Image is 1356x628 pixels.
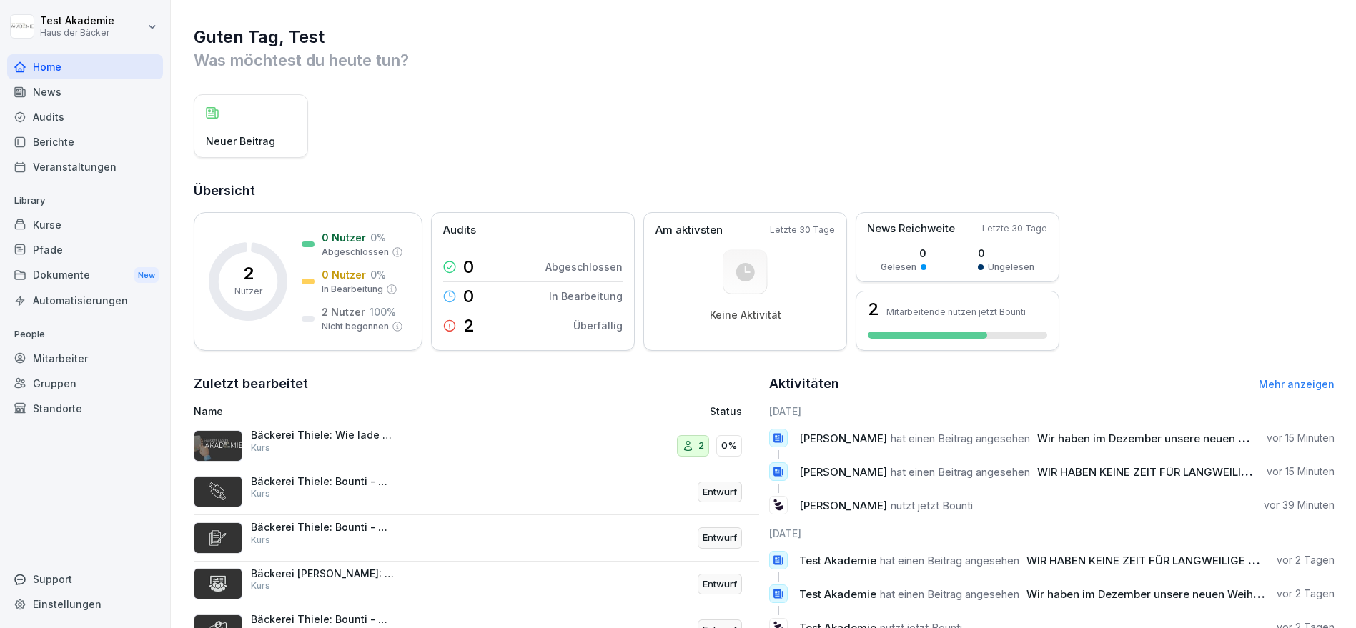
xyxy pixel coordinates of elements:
a: Bäckerei [PERSON_NAME]: Wie erzeuge ich einen Benutzerbericht?KursEntwurf [194,562,759,608]
p: Keine Aktivität [710,309,781,322]
p: 0% [721,439,737,453]
p: vor 2 Tagen [1277,553,1335,567]
h6: [DATE] [769,404,1335,419]
a: Berichte [7,129,163,154]
a: Kurse [7,212,163,237]
p: Abgeschlossen [322,246,389,259]
span: [PERSON_NAME] [799,465,887,479]
p: Neuer Beitrag [206,134,275,149]
p: 2 [463,317,475,334]
p: Gelesen [881,261,916,274]
p: Nicht begonnen [322,320,389,333]
h2: Aktivitäten [769,374,839,394]
p: Abgeschlossen [545,259,623,274]
p: In Bearbeitung [549,289,623,304]
span: hat einen Beitrag angesehen [880,587,1019,601]
a: Veranstaltungen [7,154,163,179]
p: Audits [443,222,476,239]
div: New [134,267,159,284]
a: News [7,79,163,104]
p: vor 15 Minuten [1267,464,1335,479]
p: Was möchtest du heute tun? [194,49,1335,71]
img: h0ir0warzjvm1vzjfykkf11s.png [194,568,242,599]
h6: [DATE] [769,526,1335,541]
p: 0 [978,246,1034,261]
p: Bäckerei Thiele: Wie lade ich mir die Bounti App herunter? [251,429,394,442]
div: Dokumente [7,262,163,289]
div: Support [7,567,163,592]
p: Entwurf [703,577,737,592]
a: Gruppen [7,371,163,396]
p: vor 15 Minuten [1267,431,1335,445]
p: Letzte 30 Tage [770,224,835,236]
a: Einstellungen [7,592,163,617]
span: hat einen Beitrag angesehen [880,554,1019,567]
h3: 2 [868,301,879,318]
a: Bäckerei Thiele: Bounti - Wie erzeuge ich einen Kursbericht?KursEntwurf [194,515,759,562]
h2: Übersicht [194,181,1335,201]
a: Audits [7,104,163,129]
span: [PERSON_NAME] [799,432,887,445]
span: [PERSON_NAME] [799,499,887,512]
p: Status [710,404,742,419]
a: Pfade [7,237,163,262]
p: 2 [243,265,254,282]
p: 0 % [370,267,386,282]
p: News Reichweite [867,221,955,237]
a: Mehr anzeigen [1259,378,1335,390]
a: DokumenteNew [7,262,163,289]
span: Test Akademie [799,554,876,567]
span: hat einen Beitrag angesehen [891,432,1030,445]
p: Mitarbeitende nutzen jetzt Bounti [886,306,1026,317]
a: Automatisierungen [7,288,163,313]
p: Nutzer [234,285,262,298]
p: People [7,323,163,346]
p: 0 [881,246,926,261]
p: Name [194,404,548,419]
p: 0 [463,288,474,305]
p: Am aktivsten [655,222,723,239]
p: Ungelesen [988,261,1034,274]
a: Bäckerei Thiele: Bounti - Wie wird ein Kurs zugewiesen?KursEntwurf [194,469,759,516]
p: Bäckerei Thiele: Bounti - Wie wird ein Kurs zugewiesen? [251,475,394,488]
span: nutzt jetzt Bounti [891,499,973,512]
p: Kurs [251,579,270,592]
p: 0 % [370,230,386,245]
p: 0 Nutzer [322,267,366,282]
p: Überfällig [573,318,623,333]
p: Bäckerei Thiele: Bounti - Wie erzeuge ich einen Kursbericht? [251,521,394,534]
p: vor 39 Minuten [1264,498,1335,512]
p: Letzte 30 Tage [982,222,1047,235]
img: yv9h8086xynjfnu9qnkzu07k.png [194,522,242,554]
img: pkjk7b66iy5o0dy6bqgs99sq.png [194,476,242,507]
p: Entwurf [703,485,737,499]
p: 2 [698,439,704,453]
p: Kurs [251,534,270,547]
a: Standorte [7,396,163,421]
p: 0 [463,259,474,276]
h2: Zuletzt bearbeitet [194,374,759,394]
h1: Guten Tag, Test [194,26,1335,49]
p: vor 2 Tagen [1277,587,1335,601]
p: Library [7,189,163,212]
p: In Bearbeitung [322,283,383,296]
p: Haus der Bäcker [40,28,114,38]
p: Kurs [251,487,270,500]
p: Bäckerei [PERSON_NAME]: Wie erzeuge ich einen Benutzerbericht? [251,567,394,580]
p: Bäckerei Thiele: Bounti - Wie lege ich Benutzer an? [251,613,394,626]
a: Mitarbeiter [7,346,163,371]
a: Home [7,54,163,79]
p: Test Akademie [40,15,114,27]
